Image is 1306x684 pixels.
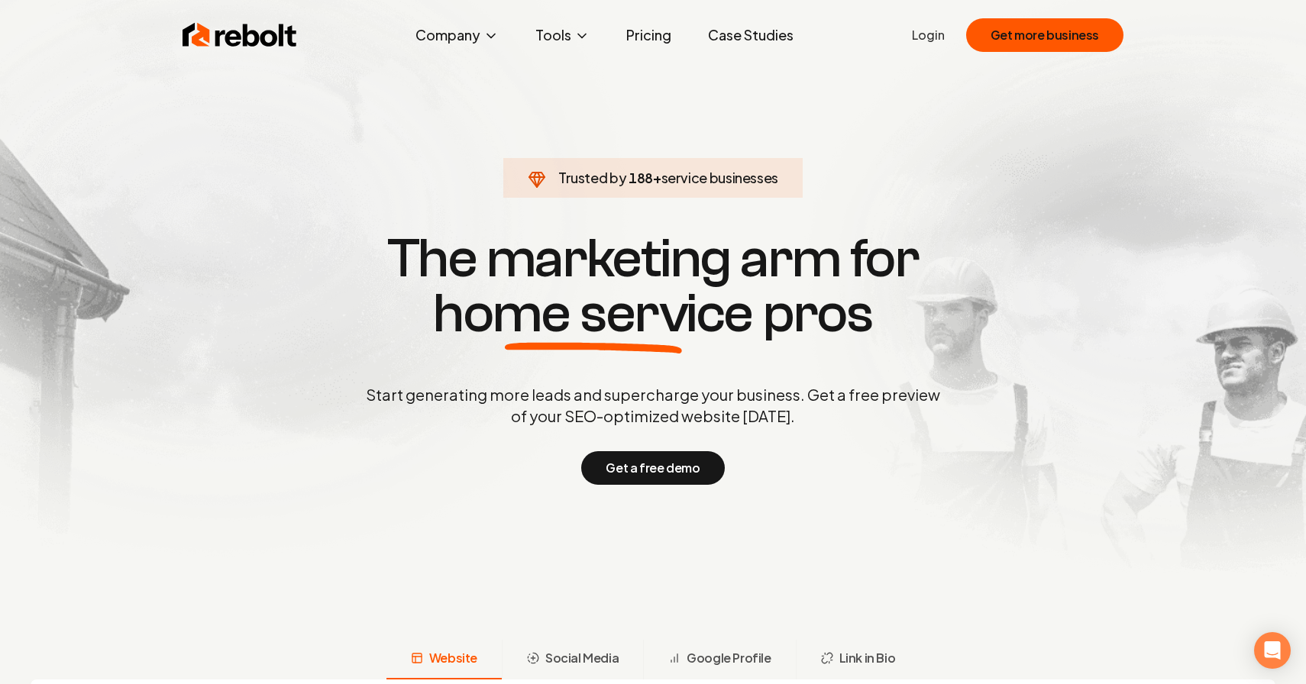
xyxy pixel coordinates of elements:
[912,26,945,44] a: Login
[433,286,753,341] span: home service
[629,167,653,189] span: 188
[286,231,1020,341] h1: The marketing arm for pros
[183,20,297,50] img: Rebolt Logo
[661,169,779,186] span: service businesses
[687,649,771,667] span: Google Profile
[363,384,943,427] p: Start generating more leads and supercharge your business. Get a free preview of your SEO-optimiz...
[523,20,602,50] button: Tools
[386,640,502,679] button: Website
[643,640,795,679] button: Google Profile
[1254,632,1291,669] div: Open Intercom Messenger
[502,640,643,679] button: Social Media
[796,640,920,679] button: Link in Bio
[696,20,806,50] a: Case Studies
[614,20,684,50] a: Pricing
[581,451,724,485] button: Get a free demo
[966,18,1123,52] button: Get more business
[653,169,661,186] span: +
[403,20,511,50] button: Company
[558,169,626,186] span: Trusted by
[839,649,896,667] span: Link in Bio
[429,649,477,667] span: Website
[545,649,619,667] span: Social Media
